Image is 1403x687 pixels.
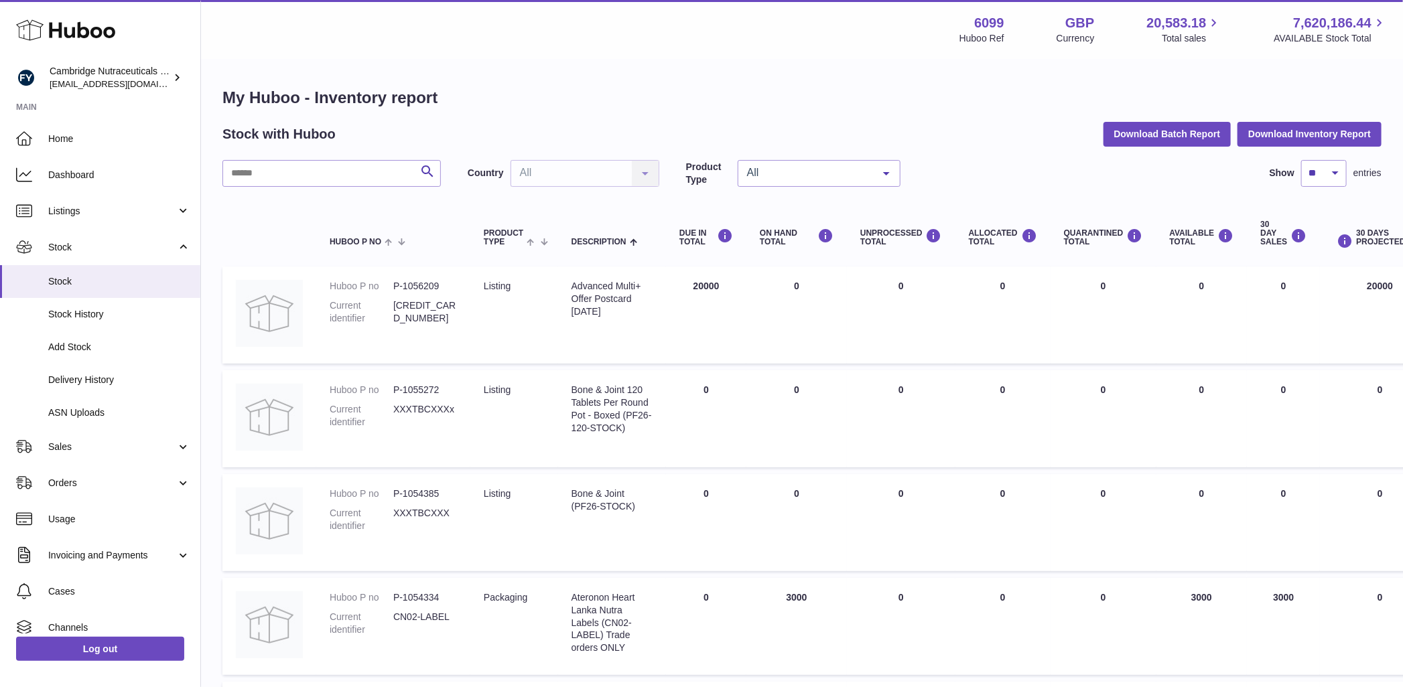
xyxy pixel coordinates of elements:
[48,441,176,453] span: Sales
[686,161,731,186] label: Product Type
[48,241,176,254] span: Stock
[48,169,190,181] span: Dashboard
[760,228,833,246] div: ON HAND Total
[236,384,303,451] img: product image
[48,308,190,321] span: Stock History
[48,585,190,598] span: Cases
[1353,167,1382,179] span: entries
[330,238,381,246] span: Huboo P no
[393,507,457,532] dd: XXXTBCXXX
[393,403,457,429] dd: XXXTBCXXXx
[1101,384,1106,395] span: 0
[48,275,190,288] span: Stock
[969,228,1037,246] div: ALLOCATED Total
[48,133,190,145] span: Home
[393,611,457,636] dd: CN02-LABEL
[847,370,955,467] td: 0
[48,205,176,218] span: Listings
[48,549,176,562] span: Invoicing and Payments
[1238,122,1382,146] button: Download Inventory Report
[746,266,847,364] td: 0
[48,341,190,354] span: Add Stock
[222,87,1382,108] h1: My Huboo - Inventory report
[955,370,1051,467] td: 0
[1101,592,1106,603] span: 0
[572,591,653,654] div: Ateronon Heart Lanka Nutra Labels (CN02-LABEL) Trade orders ONLY
[666,578,746,675] td: 0
[1101,281,1106,291] span: 0
[974,14,1004,32] strong: 6099
[1247,578,1320,675] td: 3000
[1270,167,1294,179] label: Show
[666,266,746,364] td: 20000
[1065,14,1094,32] strong: GBP
[468,167,504,179] label: Country
[48,621,190,634] span: Channels
[16,68,36,88] img: huboo@camnutra.com
[330,591,393,604] dt: Huboo P no
[48,477,176,489] span: Orders
[393,280,457,293] dd: P-1056209
[236,280,303,347] img: product image
[955,578,1051,675] td: 0
[330,487,393,500] dt: Huboo P no
[847,474,955,571] td: 0
[1162,32,1221,45] span: Total sales
[484,592,527,603] span: packaging
[330,507,393,532] dt: Current identifier
[393,487,457,500] dd: P-1054385
[330,384,393,396] dt: Huboo P no
[222,125,336,143] h2: Stock with Huboo
[679,228,733,246] div: DUE IN TOTAL
[1247,370,1320,467] td: 0
[1057,32,1095,45] div: Currency
[330,611,393,636] dt: Current identifier
[50,78,197,89] span: [EMAIL_ADDRESS][DOMAIN_NAME]
[1293,14,1372,32] span: 7,620,186.44
[393,591,457,604] dd: P-1054334
[484,488,511,499] span: listing
[484,229,523,246] span: Product Type
[572,238,626,246] span: Description
[666,370,746,467] td: 0
[236,487,303,554] img: product image
[48,406,190,419] span: ASN Uploads
[572,384,653,435] div: Bone & Joint 120 Tablets Per Round Pot - Boxed (PF26-120-STOCK)
[236,591,303,658] img: product image
[484,281,511,291] span: listing
[1247,474,1320,571] td: 0
[393,384,457,396] dd: P-1055272
[1064,228,1143,246] div: QUARANTINED Total
[746,474,847,571] td: 0
[746,370,847,467] td: 0
[1260,220,1307,247] div: 30 DAY SALES
[16,637,184,661] a: Log out
[48,513,190,526] span: Usage
[572,487,653,513] div: Bone & Joint (PF26-STOCK)
[484,384,511,395] span: listing
[746,578,847,675] td: 3000
[48,374,190,386] span: Delivery History
[393,299,457,325] dd: [CREDIT_CARD_NUMBER]
[955,474,1051,571] td: 0
[1170,228,1234,246] div: AVAILABLE Total
[860,228,942,246] div: UNPROCESSED Total
[1104,122,1231,146] button: Download Batch Report
[847,578,955,675] td: 0
[1156,266,1248,364] td: 0
[1156,474,1248,571] td: 0
[330,403,393,429] dt: Current identifier
[330,299,393,325] dt: Current identifier
[50,65,170,90] div: Cambridge Nutraceuticals Ltd
[744,166,873,179] span: All
[572,280,653,318] div: Advanced Multi+ Offer Postcard [DATE]
[1247,266,1320,364] td: 0
[1156,370,1248,467] td: 0
[847,266,955,364] td: 0
[1146,14,1221,45] a: 20,583.18 Total sales
[666,474,746,571] td: 0
[1274,32,1387,45] span: AVAILABLE Stock Total
[1146,14,1206,32] span: 20,583.18
[1274,14,1387,45] a: 7,620,186.44 AVAILABLE Stock Total
[955,266,1051,364] td: 0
